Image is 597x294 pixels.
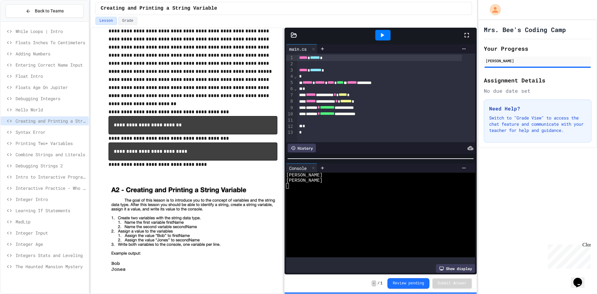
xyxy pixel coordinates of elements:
[16,73,86,79] span: Float Intro
[16,162,86,169] span: Debugging Strings 2
[484,25,566,34] h1: Mrs. Bee's Coding Camp
[16,140,86,147] span: Printing Two+ Variables
[433,278,472,288] button: Submit Answer
[16,230,86,236] span: Integer Input
[380,281,382,286] span: 1
[286,55,294,61] div: 1
[95,17,117,25] button: Lesson
[16,151,86,158] span: Combine Strings and Literals
[16,252,86,259] span: Integers Stats and Leveling
[16,50,86,57] span: Adding Numbers
[286,117,294,124] div: 11
[484,87,591,95] div: No due date set
[288,144,316,152] div: History
[101,5,217,12] span: Creating and Printing a String Variable
[286,44,317,54] div: main.cs
[16,28,86,35] span: While Loops | Intro
[489,115,586,133] p: Switch to "Grade View" to access the chat feature and communicate with your teacher for help and ...
[16,196,86,203] span: Integer Intro
[286,105,294,111] div: 9
[294,86,297,91] span: Fold line
[286,86,294,92] div: 6
[436,264,475,273] div: Show display
[286,165,310,171] div: Console
[286,80,294,86] div: 5
[484,76,591,85] h2: Assignment Details
[286,173,322,178] span: [PERSON_NAME]
[545,242,591,268] iframe: chat widget
[372,280,376,287] span: -
[16,118,86,124] span: Creating and Printing a String Variable
[16,207,86,214] span: Learning If Statements
[16,95,86,102] span: Debugging Integers
[16,84,86,91] span: Floats Age On Jupiter
[486,58,590,63] div: [PERSON_NAME]
[16,129,86,135] span: Syntax Error
[16,263,86,270] span: The Haunted Mansion Mystery
[286,111,294,117] div: 10
[286,178,322,183] span: [PERSON_NAME]
[294,74,297,79] span: Fold line
[571,269,591,288] iframe: chat widget
[16,241,86,247] span: Integer Age
[387,278,429,289] button: Review pending
[437,281,467,286] span: Submit Answer
[16,106,86,113] span: Hello World
[16,174,86,180] span: Intro to Interactive Programs
[286,67,294,73] div: 3
[6,4,84,18] button: Back to Teams
[286,124,294,130] div: 12
[286,163,317,173] div: Console
[483,2,502,17] div: My Account
[286,73,294,80] div: 4
[118,17,137,25] button: Grade
[16,39,86,46] span: Floats Inches To Centimeters
[286,129,294,136] div: 13
[489,105,586,112] h3: Need Help?
[286,46,310,52] div: main.cs
[286,61,294,67] div: 2
[16,185,86,191] span: Interactive Practice - Who Are You?
[35,8,64,14] span: Back to Teams
[377,281,380,286] span: /
[286,98,294,105] div: 8
[286,92,294,98] div: 7
[484,44,591,53] h2: Your Progress
[16,218,86,225] span: MadLip
[16,62,86,68] span: Entering Correct Name Input
[2,2,43,40] div: Chat with us now!Close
